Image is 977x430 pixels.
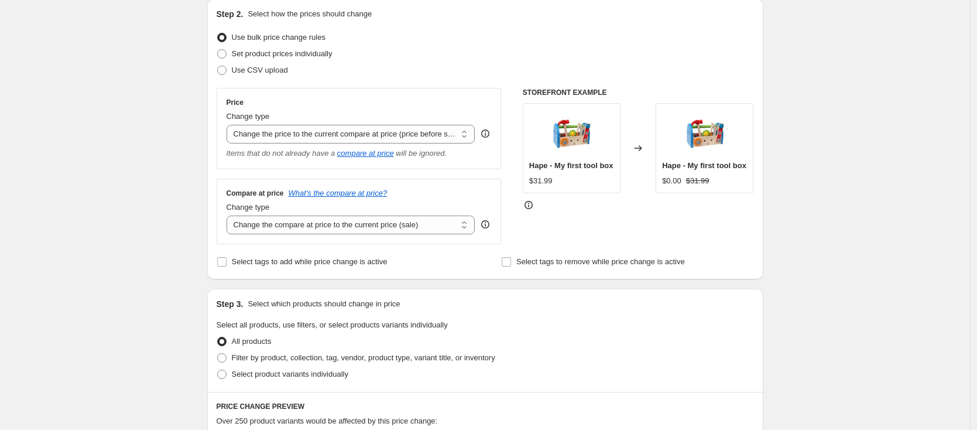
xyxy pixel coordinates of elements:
[529,175,553,187] div: $31.99
[217,417,438,425] span: Over 250 product variants would be affected by this price change:
[217,402,754,411] h6: PRICE CHANGE PREVIEW
[248,8,372,20] p: Select how the prices should change
[686,175,709,187] strike: $31.99
[232,49,332,58] span: Set product prices individually
[217,320,448,329] span: Select all products, use filters, or select products variants individually
[232,257,388,266] span: Select tags to add while price change is active
[232,66,288,74] span: Use CSV upload
[396,149,447,158] i: will be ignored.
[248,298,400,310] p: Select which products should change in price
[227,149,335,158] i: Items that do not already have a
[289,189,388,197] button: What's the compare at price?
[232,33,325,42] span: Use bulk price change rules
[227,112,270,121] span: Change type
[516,257,685,266] span: Select tags to remove while price change is active
[227,98,244,107] h3: Price
[227,203,270,211] span: Change type
[662,175,681,187] div: $0.00
[232,337,272,346] span: All products
[232,353,495,362] span: Filter by product, collection, tag, vendor, product type, variant title, or inventory
[479,219,491,230] div: help
[217,298,244,310] h2: Step 3.
[523,88,754,97] h6: STOREFRONT EXAMPLE
[227,189,284,198] h3: Compare at price
[548,110,595,156] img: E3001_1_80x.jpg
[337,149,394,158] button: compare at price
[217,8,244,20] h2: Step 2.
[232,370,348,378] span: Select product variants individually
[529,161,613,170] span: Hape - My first tool box
[662,161,746,170] span: Hape - My first tool box
[479,128,491,139] div: help
[681,110,728,156] img: E3001_1_80x.jpg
